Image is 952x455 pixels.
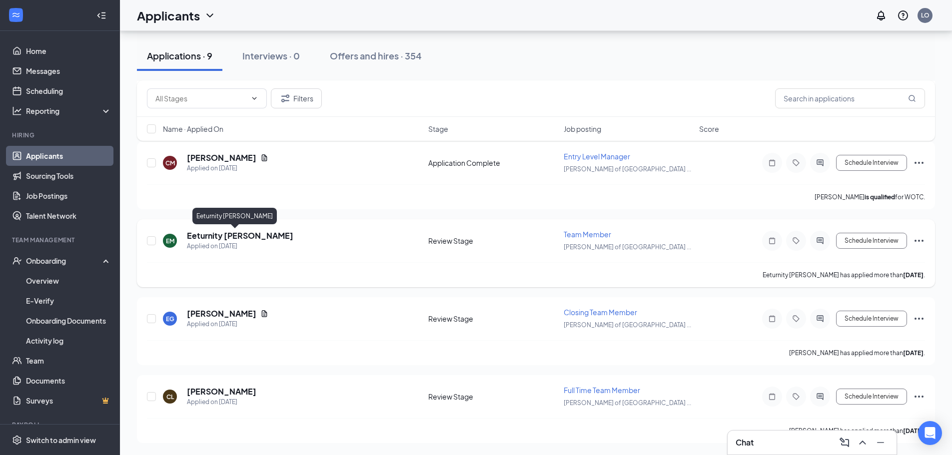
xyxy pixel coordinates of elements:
button: ChevronUp [855,435,871,451]
svg: Minimize [875,437,887,449]
svg: Note [766,159,778,167]
b: [DATE] [903,427,924,435]
div: EM [166,237,174,245]
svg: Tag [790,159,802,167]
div: Reporting [26,106,112,116]
button: Schedule Interview [836,233,907,249]
svg: Ellipses [913,235,925,247]
div: Review Stage [428,314,558,324]
h5: Eeturnity [PERSON_NAME] [187,230,293,241]
svg: ComposeMessage [839,437,851,449]
h5: [PERSON_NAME] [187,308,256,319]
div: Application Complete [428,158,558,168]
svg: QuestionInfo [897,9,909,21]
input: All Stages [155,93,246,104]
svg: Ellipses [913,157,925,169]
button: Filter Filters [271,88,322,108]
div: Eeturnity [PERSON_NAME] [192,208,277,224]
svg: ActiveChat [814,393,826,401]
span: [PERSON_NAME] of [GEOGRAPHIC_DATA] ... [564,165,691,173]
button: ComposeMessage [837,435,853,451]
a: Overview [26,271,111,291]
svg: ChevronUp [857,437,869,449]
div: Team Management [12,236,109,244]
h1: Applicants [137,7,200,24]
a: Scheduling [26,81,111,101]
a: Talent Network [26,206,111,226]
div: Offers and hires · 354 [330,49,422,62]
svg: Analysis [12,106,22,116]
button: Minimize [873,435,889,451]
span: Job posting [564,124,601,134]
input: Search in applications [775,88,925,108]
a: Onboarding Documents [26,311,111,331]
svg: ActiveChat [814,237,826,245]
span: Closing Team Member [564,308,637,317]
svg: Ellipses [913,391,925,403]
div: Applied on [DATE] [187,397,256,407]
svg: MagnifyingGlass [908,94,916,102]
p: [PERSON_NAME] has applied more than . [789,349,925,357]
span: Team Member [564,230,611,239]
span: [PERSON_NAME] of [GEOGRAPHIC_DATA] ... [564,243,691,251]
svg: Ellipses [913,313,925,325]
div: Review Stage [428,236,558,246]
svg: Tag [790,315,802,323]
div: Payroll [12,421,109,429]
div: EG [166,315,174,323]
svg: ActiveChat [814,159,826,167]
svg: Note [766,237,778,245]
div: Switch to admin view [26,435,96,445]
svg: Settings [12,435,22,445]
svg: Tag [790,237,802,245]
div: Applied on [DATE] [187,163,268,173]
span: Name · Applied On [163,124,223,134]
a: E-Verify [26,291,111,311]
h5: [PERSON_NAME] [187,152,256,163]
div: Hiring [12,131,109,139]
div: Applied on [DATE] [187,241,293,251]
svg: Note [766,393,778,401]
svg: Collapse [96,10,106,20]
span: Entry Level Manager [564,152,630,161]
a: SurveysCrown [26,391,111,411]
button: Schedule Interview [836,389,907,405]
h3: Chat [736,437,754,448]
div: Review Stage [428,392,558,402]
a: Messages [26,61,111,81]
svg: UserCheck [12,256,22,266]
button: Schedule Interview [836,155,907,171]
div: LO [921,11,930,19]
div: Interviews · 0 [242,49,300,62]
svg: WorkstreamLogo [11,10,21,20]
div: Onboarding [26,256,103,266]
span: [PERSON_NAME] of [GEOGRAPHIC_DATA] ... [564,399,691,407]
p: Eeturnity [PERSON_NAME] has applied more than . [763,271,925,279]
div: CL [166,393,174,401]
h5: [PERSON_NAME] [187,386,256,397]
a: Home [26,41,111,61]
span: Score [699,124,719,134]
span: Full Time Team Member [564,386,640,395]
svg: Document [260,310,268,318]
p: [PERSON_NAME] has applied more than . [789,427,925,435]
button: Schedule Interview [836,311,907,327]
svg: Note [766,315,778,323]
svg: ChevronDown [204,9,216,21]
svg: Notifications [875,9,887,21]
b: [DATE] [903,349,924,357]
a: Sourcing Tools [26,166,111,186]
a: Activity log [26,331,111,351]
svg: ActiveChat [814,315,826,323]
a: Documents [26,371,111,391]
span: [PERSON_NAME] of [GEOGRAPHIC_DATA] ... [564,321,691,329]
div: Applied on [DATE] [187,319,268,329]
div: Applications · 9 [147,49,212,62]
a: Team [26,351,111,371]
svg: Filter [279,92,291,104]
svg: Tag [790,393,802,401]
p: [PERSON_NAME] for WOTC. [815,193,925,201]
svg: Document [260,154,268,162]
svg: ChevronDown [250,94,258,102]
span: Stage [428,124,448,134]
